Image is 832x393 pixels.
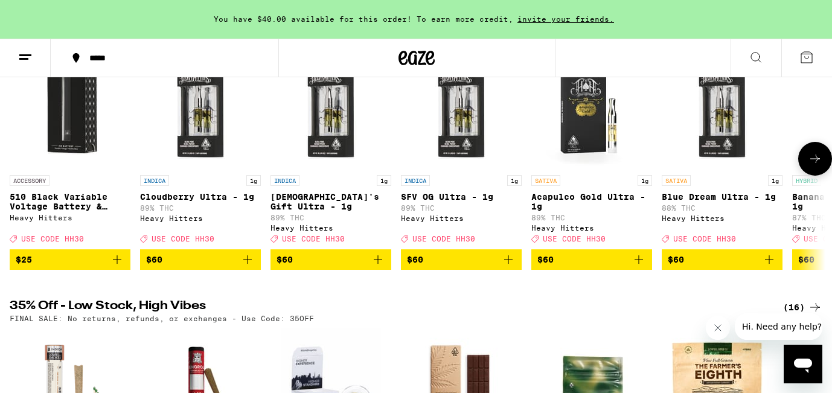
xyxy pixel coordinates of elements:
div: Heavy Hitters [662,214,782,222]
img: Heavy Hitters - Cloudberry Ultra - 1g [140,48,261,169]
p: 89% THC [531,214,652,222]
p: 510 Black Variable Voltage Battery & Charger [10,192,130,211]
p: SATIVA [531,175,560,186]
iframe: Close message [706,316,730,340]
a: Open page for Blue Dream Ultra - 1g from Heavy Hitters [662,48,782,249]
p: 89% THC [270,214,391,222]
p: 1g [377,175,391,186]
div: Heavy Hitters [270,224,391,232]
span: $60 [146,255,162,264]
button: Add to bag [140,249,261,270]
a: Open page for Cloudberry Ultra - 1g from Heavy Hitters [140,48,261,249]
p: Blue Dream Ultra - 1g [662,192,782,202]
span: USE CODE HH30 [21,235,84,243]
p: 1g [246,175,261,186]
a: Open page for Acapulco Gold Ultra - 1g from Heavy Hitters [531,48,652,249]
p: 88% THC [662,204,782,212]
span: USE CODE HH30 [543,235,606,243]
p: FINAL SALE: No returns, refunds, or exchanges - Use Code: 35OFF [10,315,314,322]
img: Heavy Hitters - SFV OG Ultra - 1g [401,48,522,169]
p: ACCESSORY [10,175,50,186]
a: Open page for 510 Black Variable Voltage Battery & Charger from Heavy Hitters [10,48,130,249]
button: Add to bag [401,249,522,270]
p: SFV OG Ultra - 1g [401,192,522,202]
img: Heavy Hitters - Acapulco Gold Ultra - 1g [531,48,652,169]
div: Heavy Hitters [140,214,261,222]
span: You have $40.00 available for this order! To earn more credit, [214,15,513,23]
p: 1g [638,175,652,186]
span: USE CODE HH30 [152,235,214,243]
div: Heavy Hitters [10,214,130,222]
p: INDICA [401,175,430,186]
span: $60 [668,255,684,264]
p: HYBRID [792,175,821,186]
span: USE CODE HH30 [673,235,736,243]
p: Cloudberry Ultra - 1g [140,192,261,202]
p: 89% THC [401,204,522,212]
h2: 35% Off - Low Stock, High Vibes [10,300,763,315]
iframe: Message from company [735,313,822,340]
span: $60 [277,255,293,264]
p: 89% THC [140,204,261,212]
p: Acapulco Gold Ultra - 1g [531,192,652,211]
span: $25 [16,255,32,264]
p: SATIVA [662,175,691,186]
button: Add to bag [531,249,652,270]
div: Heavy Hitters [531,224,652,232]
span: invite your friends. [513,15,618,23]
span: USE CODE HH30 [412,235,475,243]
img: Heavy Hitters - Blue Dream Ultra - 1g [662,48,782,169]
button: Add to bag [10,249,130,270]
button: Add to bag [662,249,782,270]
button: Add to bag [270,249,391,270]
p: 1g [507,175,522,186]
span: $60 [798,255,814,264]
img: Heavy Hitters - 510 Black Variable Voltage Battery & Charger [10,48,130,169]
p: [DEMOGRAPHIC_DATA]'s Gift Ultra - 1g [270,192,391,211]
span: $60 [407,255,423,264]
p: INDICA [140,175,169,186]
p: INDICA [270,175,299,186]
a: (16) [783,300,822,315]
img: Heavy Hitters - God's Gift Ultra - 1g [270,48,391,169]
a: Open page for God's Gift Ultra - 1g from Heavy Hitters [270,48,391,249]
span: USE CODE HH30 [282,235,345,243]
a: Open page for SFV OG Ultra - 1g from Heavy Hitters [401,48,522,249]
div: Heavy Hitters [401,214,522,222]
p: 1g [768,175,782,186]
iframe: Button to launch messaging window [784,345,822,383]
span: $60 [537,255,554,264]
